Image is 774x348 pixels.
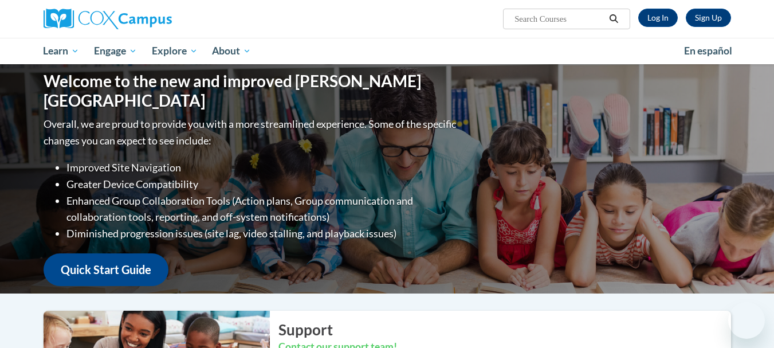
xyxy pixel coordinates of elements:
h2: Support [278,319,731,340]
span: Engage [94,44,137,58]
li: Greater Device Compatibility [66,176,459,193]
li: Diminished progression issues (site lag, video stalling, and playback issues) [66,225,459,242]
img: Cox Campus [44,9,172,29]
a: Learn [36,38,87,64]
a: Cox Campus [44,9,261,29]
h1: Welcome to the new and improved [PERSON_NAME][GEOGRAPHIC_DATA] [44,72,459,110]
span: En español [684,45,732,57]
button: Search [605,12,622,26]
a: Engage [87,38,144,64]
a: Quick Start Guide [44,253,168,286]
li: Enhanced Group Collaboration Tools (Action plans, Group communication and collaboration tools, re... [66,193,459,226]
iframe: Button to launch messaging window [728,302,765,339]
a: Explore [144,38,205,64]
span: Explore [152,44,198,58]
a: Register [686,9,731,27]
li: Improved Site Navigation [66,159,459,176]
span: Learn [43,44,79,58]
span: About [212,44,251,58]
a: Log In [638,9,678,27]
a: About [205,38,258,64]
p: Overall, we are proud to provide you with a more streamlined experience. Some of the specific cha... [44,116,459,149]
input: Search Courses [513,12,605,26]
div: Main menu [26,38,748,64]
a: En español [677,39,740,63]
